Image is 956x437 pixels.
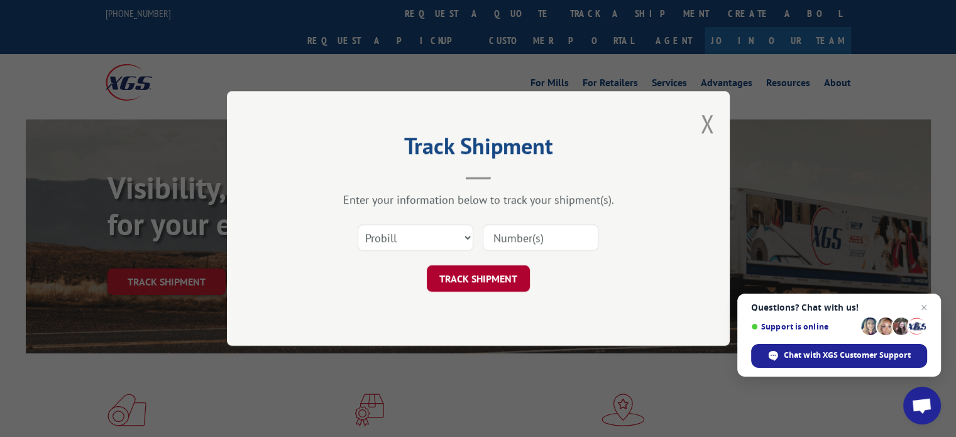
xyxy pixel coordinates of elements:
span: Support is online [751,322,857,331]
div: Open chat [903,387,941,424]
span: Chat with XGS Customer Support [784,350,911,361]
div: Chat with XGS Customer Support [751,344,927,368]
button: TRACK SHIPMENT [427,265,530,292]
input: Number(s) [483,224,598,251]
div: Enter your information below to track your shipment(s). [290,192,667,207]
h2: Track Shipment [290,137,667,161]
button: Close modal [700,107,714,140]
span: Close chat [916,300,931,315]
span: Questions? Chat with us! [751,302,927,313]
